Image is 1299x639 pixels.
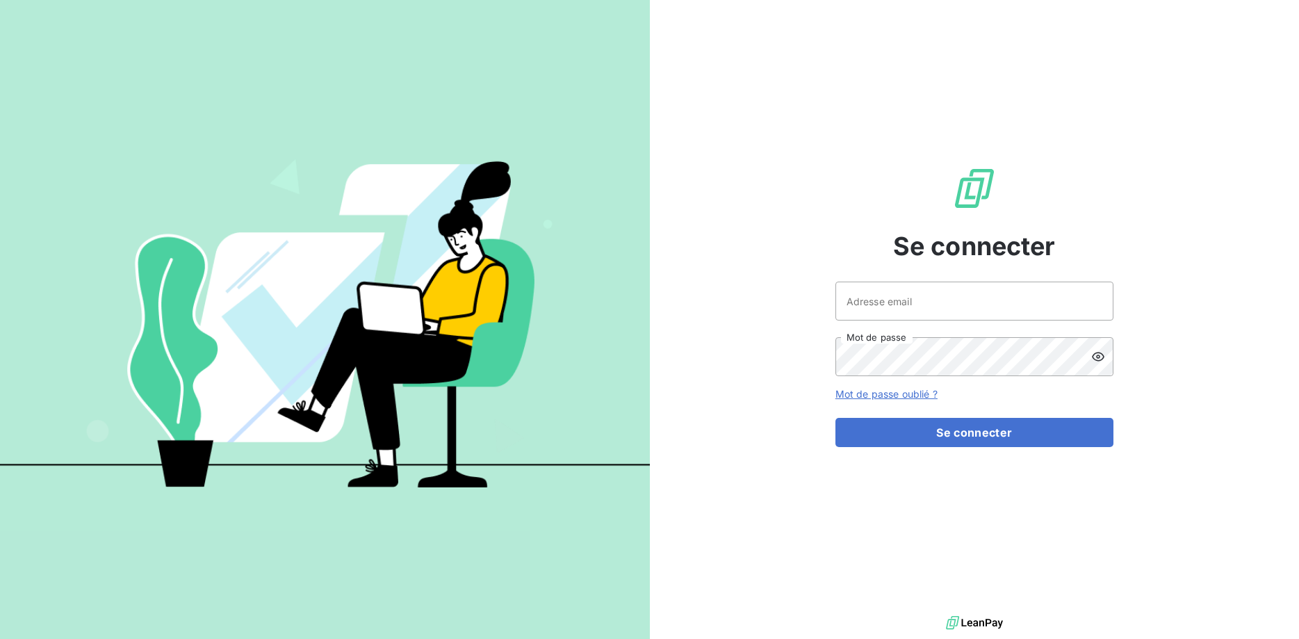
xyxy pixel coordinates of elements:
[946,613,1003,633] img: logo
[835,418,1113,447] button: Se connecter
[835,282,1113,321] input: placeholder
[952,166,997,211] img: Logo LeanPay
[893,227,1056,265] span: Se connecter
[835,388,938,400] a: Mot de passe oublié ?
